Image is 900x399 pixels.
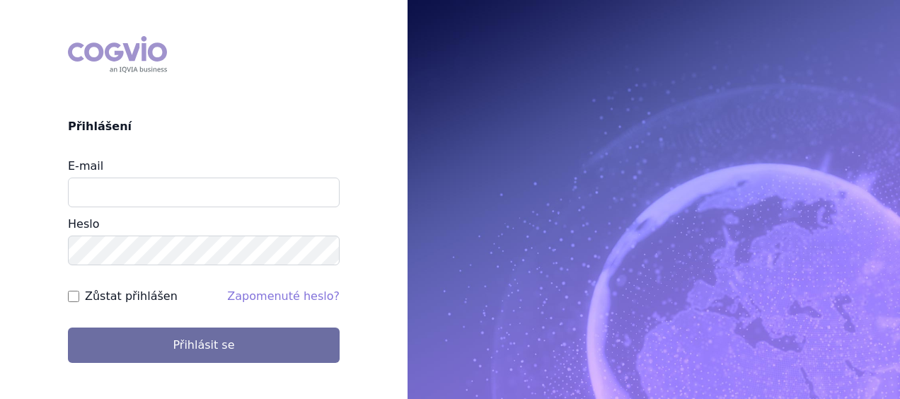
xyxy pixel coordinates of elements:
[68,159,103,173] label: E-mail
[227,289,340,303] a: Zapomenuté heslo?
[68,217,99,231] label: Heslo
[68,118,340,135] h2: Přihlášení
[68,328,340,363] button: Přihlásit se
[68,36,167,73] div: COGVIO
[85,288,178,305] label: Zůstat přihlášen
